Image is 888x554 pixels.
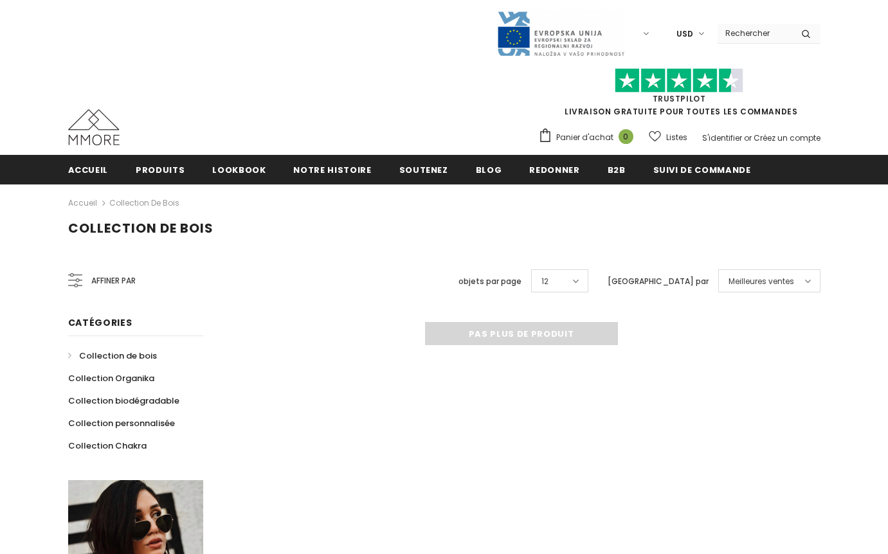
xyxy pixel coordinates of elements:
a: Listes [649,126,687,148]
span: Notre histoire [293,164,371,176]
a: Javni Razpis [496,28,625,39]
a: Collection Chakra [68,434,147,457]
span: Panier d'achat [556,131,613,144]
span: Lookbook [212,164,266,176]
a: Collection biodégradable [68,389,179,412]
a: TrustPilot [653,93,706,104]
a: Collection de bois [109,197,179,208]
a: Produits [136,155,185,184]
label: [GEOGRAPHIC_DATA] par [608,275,709,288]
span: Collection Chakra [68,440,147,452]
span: 12 [541,275,548,288]
img: Cas MMORE [68,109,120,145]
a: Suivi de commande [653,155,751,184]
a: Accueil [68,195,97,211]
a: S'identifier [702,132,742,143]
a: Redonner [529,155,579,184]
span: or [744,132,752,143]
span: Collection Organika [68,372,154,384]
img: Faites confiance aux étoiles pilotes [615,68,743,93]
span: Collection personnalisée [68,417,175,429]
a: Collection personnalisée [68,412,175,434]
span: soutenez [399,164,448,176]
span: B2B [608,164,626,176]
a: Collection Organika [68,367,154,389]
label: objets par page [458,275,521,288]
span: 0 [619,129,633,144]
a: Lookbook [212,155,266,184]
span: Collection de bois [68,219,213,237]
span: LIVRAISON GRATUITE POUR TOUTES LES COMMANDES [538,74,820,117]
span: Redonner [529,164,579,176]
span: Produits [136,164,185,176]
span: Accueil [68,164,109,176]
a: Collection de bois [68,344,157,367]
a: Blog [476,155,502,184]
span: Listes [666,131,687,144]
span: Blog [476,164,502,176]
img: Javni Razpis [496,10,625,57]
a: B2B [608,155,626,184]
a: Notre histoire [293,155,371,184]
span: Suivi de commande [653,164,751,176]
span: USD [676,28,693,40]
span: Collection biodégradable [68,395,179,407]
span: Catégories [68,316,132,329]
a: soutenez [399,155,448,184]
input: Search Site [718,24,792,42]
a: Créez un compte [754,132,820,143]
span: Collection de bois [79,350,157,362]
a: Panier d'achat 0 [538,128,640,147]
a: Accueil [68,155,109,184]
span: Affiner par [91,274,136,288]
span: Meilleures ventes [729,275,794,288]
